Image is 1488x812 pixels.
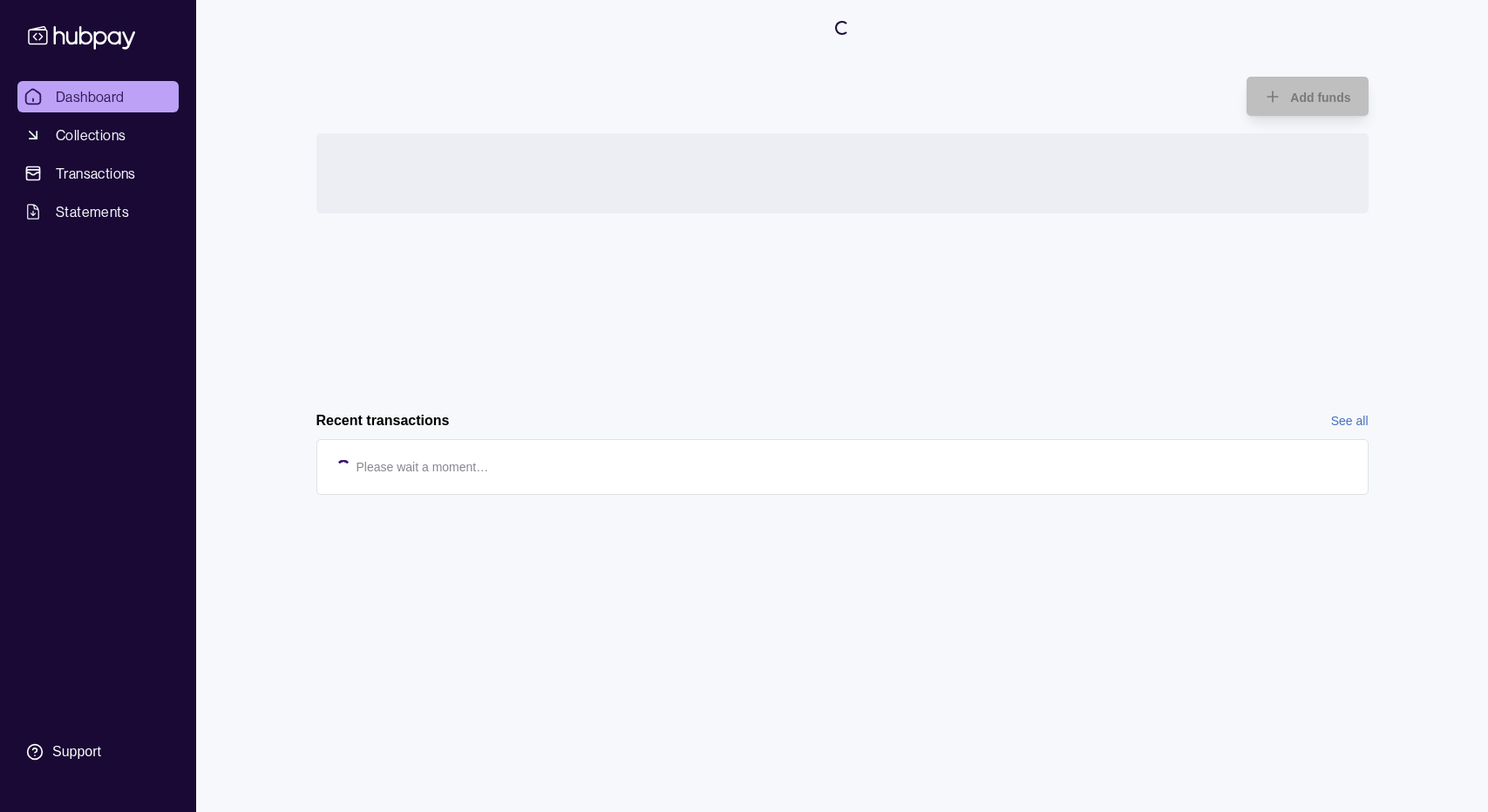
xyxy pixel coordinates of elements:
a: Statements [17,196,179,227]
a: Transactions [17,158,179,189]
button: Add funds [1247,77,1368,116]
a: Collections [17,119,179,151]
span: Dashboard [56,86,125,107]
span: Statements [56,201,129,222]
a: Dashboard [17,81,179,112]
p: Please wait a moment… [357,457,489,477]
a: See all [1331,411,1369,430]
div: Support [52,742,101,761]
span: Transactions [56,163,136,184]
span: Collections [56,125,126,145]
a: Support [17,734,179,770]
span: Add funds [1290,91,1350,105]
h2: Recent transactions [316,411,450,430]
